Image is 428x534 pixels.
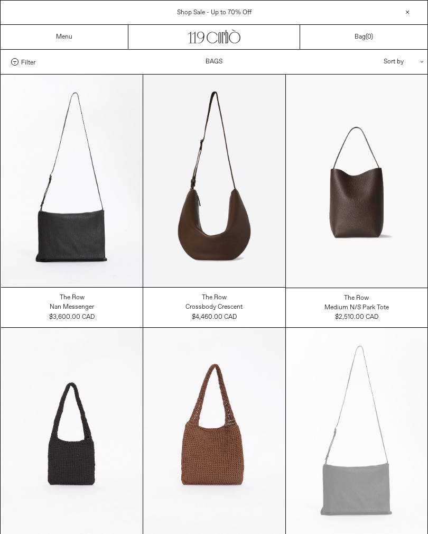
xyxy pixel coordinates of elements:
[322,50,417,74] div: Sort by
[177,8,252,17] a: Shop Sale - Up to 70% Off
[202,293,227,302] a: The Row
[192,312,237,322] div: $4,460.00 CAD
[367,33,371,41] span: 0
[335,312,378,322] div: $2,510.00 CAD
[50,302,94,312] a: Nan Messenger
[56,33,72,41] a: Menu
[344,294,369,303] div: The Row
[1,75,143,287] img: The Row Nan Messenger Bag
[21,58,35,66] span: Filter
[324,303,389,312] a: Medium N/S Park Tote
[60,293,85,302] a: The Row
[185,303,243,312] div: Crossbody Crescent
[286,75,427,288] img: The Row Medium N/S Park Tote
[344,293,369,303] a: The Row
[355,32,373,42] a: Bag()
[143,75,285,287] img: The Row Crossbody Crescent in dark brown
[185,302,243,312] a: Crossbody Crescent
[367,33,373,41] span: )
[50,303,94,312] div: Nan Messenger
[49,312,95,322] div: $3,600.00 CAD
